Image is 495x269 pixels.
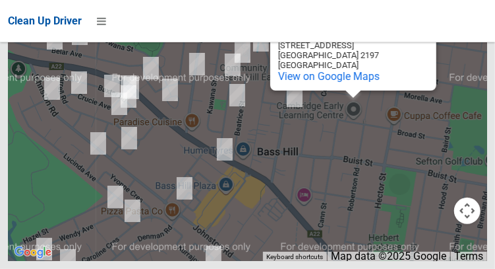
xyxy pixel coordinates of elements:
[8,11,82,31] a: Clean Up Driver
[39,72,65,105] div: 2 Walther Avenue, BASS HILL NSW 2197<br>Status : AssignedToRoute<br><a href="/driver/booking/4792...
[212,133,238,166] div: 14 Wynyard Avenue, BASS HILL NSW 2197<br>Status : AssignedToRoute<br><a href="/driver/booking/479...
[266,252,323,262] button: Keyboard shortcuts
[278,50,397,60] div: [GEOGRAPHIC_DATA] 2197
[184,48,210,81] div: 334 Miller Road, VILLAWOOD NSW 2163<br>Status : AssignedToRoute<br><a href="/driver/booking/48105...
[278,40,397,50] div: [STREET_ADDRESS]
[115,70,142,103] div: 23 Baxter Road, BASS HILL NSW 2197<br>Status : AssignedToRoute<br><a href="/driver/booking/480855...
[281,79,308,112] div: 101 Chester Hill Road, BASS HILL NSW 2197<br>Status : AssignedToRoute<br><a href="/driver/booking...
[331,250,446,262] span: Map data ©2025 Google
[157,73,183,106] div: 100 Lowana Street, VILLAWOOD NSW 2163<br>Status : AssignedToRoute<br><a href="/driver/booking/480...
[106,87,132,120] div: 28 Farrell Road, BASS HILL NSW 2197<br>Status : AssignedToRoute<br><a href="/driver/booking/47910...
[138,52,164,85] div: 29 Mundamatta Street, VILLAWOOD NSW 2163<br>Status : AssignedToRoute<br><a href="/driver/booking/...
[85,127,111,160] div: 8 Brooke Street, BASS HILL NSW 2197<br>Status : AssignedToRoute<br><a href="/driver/booking/48047...
[224,79,250,112] div: 38 Adeline Street, BASS HILL NSW 2197<br>Status : AssignedToRoute<br><a href="/driver/booking/480...
[66,66,92,99] div: 41 Crucie Avenue, BASS HILL NSW 2197<br>Status : AssignedToRoute<br><a href="/driver/booking/4814...
[119,194,146,227] div: 26 Caroline Crescent, GEORGES HALL NSW 2198<br>Status : AssignedToRoute<br><a href="/driver/booki...
[11,244,55,261] img: Google
[278,60,397,70] div: [GEOGRAPHIC_DATA]
[116,122,142,155] div: 23 Sevenoaks Crescent, BASS HILL NSW 2197<br>Status : AssignedToRoute<br><a href="/driver/booking...
[454,250,483,262] a: Terms (opens in new tab)
[171,172,198,205] div: 8 Union Street, BASS HILL NSW 2197<br>Status : AssignedToRoute<br><a href="/driver/booking/479734...
[454,198,480,224] button: Map camera controls
[11,244,55,261] a: Click to see this area on Google Maps
[31,233,57,266] div: 90 Wendy Avenue, GEORGES HALL NSW 2198<br>Status : AssignedToRoute<br><a href="/driver/booking/47...
[102,180,129,213] div: 22 Wendy Avenue, GEORGES HALL NSW 2198<br>Status : AssignedToRoute<br><a href="/driver/booking/48...
[229,35,256,68] div: 74 Adeline Street, BASS HILL NSW 2197<br>Status : AssignedToRoute<br><a href="/driver/booking/481...
[8,15,82,27] span: Clean Up Driver
[219,48,246,81] div: 2/1 Hilda Street, BASS HILL NSW 2197<br>Status : AssignedToRoute<br><a href="/driver/booking/4808...
[115,80,142,113] div: 8 Jennings Avenue, BASS HILL NSW 2197<br>Status : AssignedToRoute<br><a href="/driver/booking/481...
[99,69,125,102] div: 12 Crucie Avenue, BASS HILL NSW 2197<br>Status : AssignedToRoute<br><a href="/driver/booking/4805...
[118,71,144,104] div: 21 Baxter Road, BASS HILL NSW 2197<br>Status : AssignedToRoute<br><a href="/driver/booking/480862...
[270,7,436,91] div: Cambridge Early Learning Centre
[278,70,380,83] a: View on Google Maps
